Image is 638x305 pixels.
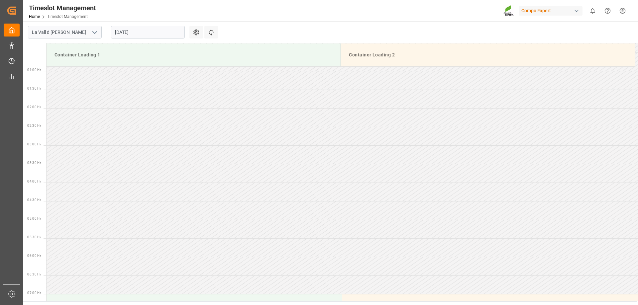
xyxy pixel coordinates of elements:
span: 04:30 Hr [27,198,41,202]
span: 02:00 Hr [27,105,41,109]
a: Home [29,14,40,19]
input: DD.MM.YYYY [111,26,185,38]
span: 03:00 Hr [27,142,41,146]
button: Compo Expert [519,4,585,17]
span: 07:00 Hr [27,291,41,295]
div: Container Loading 1 [52,49,335,61]
div: Container Loading 2 [346,49,630,61]
button: Help Center [600,3,615,18]
button: open menu [89,27,99,38]
span: 02:30 Hr [27,124,41,127]
input: Type to search/select [28,26,102,38]
div: Timeslot Management [29,3,96,13]
div: Compo Expert [519,6,583,16]
span: 06:30 Hr [27,272,41,276]
span: 05:30 Hr [27,235,41,239]
span: 01:00 Hr [27,68,41,72]
span: 06:00 Hr [27,254,41,258]
span: 05:00 Hr [27,217,41,220]
span: 04:00 Hr [27,180,41,183]
span: 01:30 Hr [27,87,41,90]
span: 03:30 Hr [27,161,41,165]
button: show 0 new notifications [585,3,600,18]
img: Screenshot%202023-09-29%20at%2010.02.21.png_1712312052.png [503,5,514,17]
